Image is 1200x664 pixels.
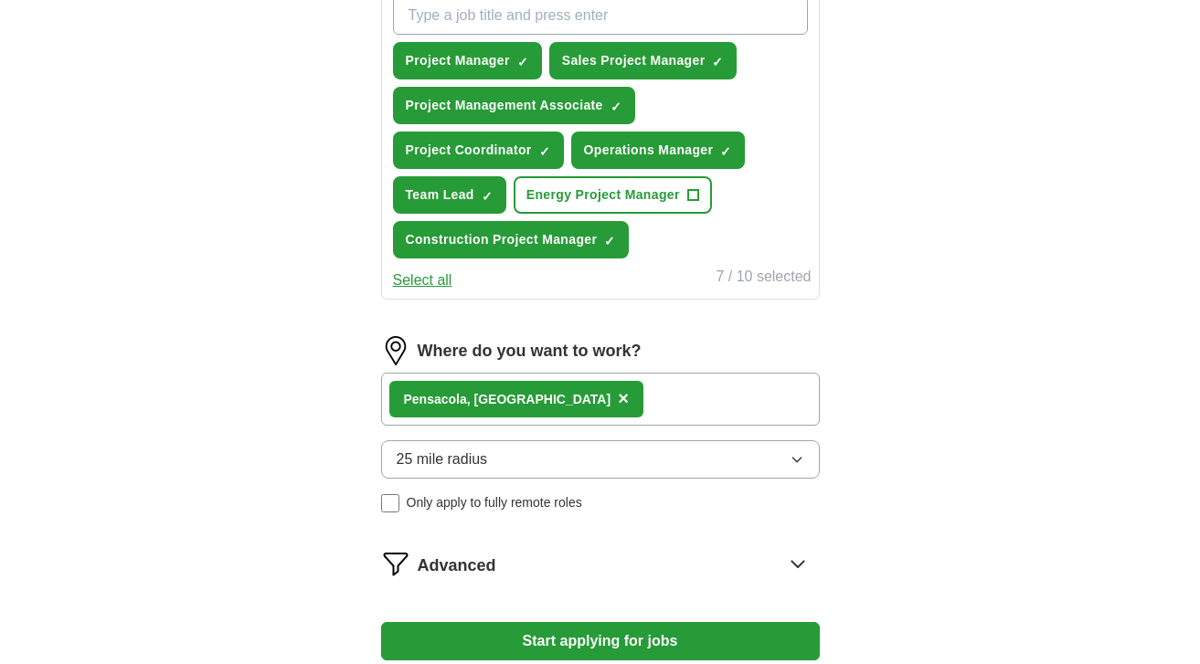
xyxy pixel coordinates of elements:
[712,55,723,69] span: ✓
[393,42,542,79] button: Project Manager✓
[406,141,532,160] span: Project Coordinator
[381,622,820,660] button: Start applying for jobs
[393,176,506,214] button: Team Lead✓
[393,87,635,124] button: Project Management Associate✓
[549,42,738,79] button: Sales Project Manager✓
[381,440,820,479] button: 25 mile radius
[407,493,582,512] span: Only apply to fully remote roles
[393,221,630,258] button: Construction Project Manager✓
[393,132,564,169] button: Project Coordinator✓
[716,266,811,291] div: 7 / 10 selected
[526,185,680,205] span: Energy Project Manager
[381,336,410,365] img: location.png
[406,96,603,115] span: Project Management Associate
[397,448,488,470] span: 25 mile radius
[381,494,399,512] input: Only apply to fully remote roles
[539,144,550,159] span: ✓
[604,234,615,248] span: ✓
[611,100,621,114] span: ✓
[720,144,731,159] span: ✓
[482,189,493,204] span: ✓
[517,55,528,69] span: ✓
[418,553,496,578] span: Advanced
[584,141,714,160] span: Operations Manager
[618,388,629,408] span: ×
[406,51,510,70] span: Project Manager
[381,549,410,578] img: filter
[562,51,706,70] span: Sales Project Manager
[571,132,746,169] button: Operations Manager✓
[514,176,712,214] button: Energy Project Manager
[406,185,474,205] span: Team Lead
[618,385,629,413] button: ×
[406,230,598,249] span: Construction Project Manager
[418,339,642,364] label: Where do you want to work?
[393,269,452,291] button: Select all
[404,392,467,406] strong: Pensacola
[404,390,611,409] div: , [GEOGRAPHIC_DATA]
